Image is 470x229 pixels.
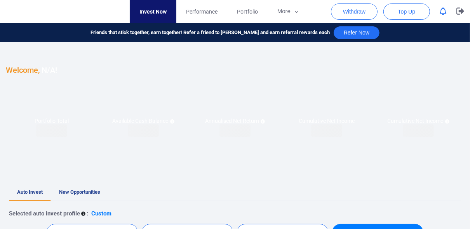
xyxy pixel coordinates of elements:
h5: Portfolio Total [35,117,69,124]
span: Top Up [398,8,415,15]
span: Welcome, [6,65,40,75]
span: Portfolio [237,7,258,16]
span: Friends that stick together, earn together! Refer a friend to [PERSON_NAME] and earn referral rew... [91,29,330,37]
button: Withdraw [331,3,378,20]
span: New Opportunities [59,189,100,195]
button: Top Up [383,3,430,20]
h5: Annualised Net Return [205,117,265,124]
h5: Cumulative Net Income [299,117,355,124]
button: Refer Now [334,26,379,39]
p: Selected auto invest profile [9,209,80,218]
p: : [87,209,88,218]
p: Custom [91,209,111,218]
h5: Cumulative Net Income [388,117,449,124]
h3: N/A ! [6,64,57,76]
span: Auto Invest [17,189,43,195]
span: Performance [186,7,218,16]
h5: Available Cash Balance [113,117,174,124]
